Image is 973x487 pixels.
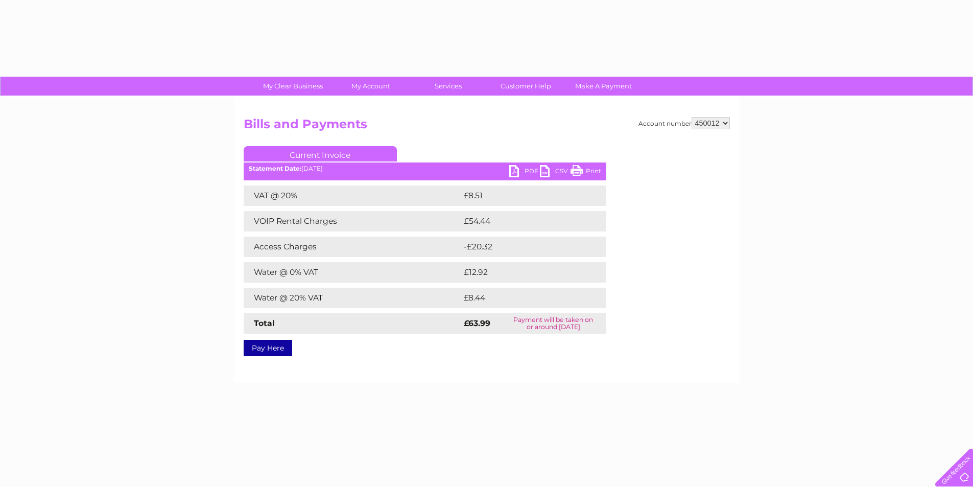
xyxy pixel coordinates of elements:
strong: Total [254,318,275,328]
td: £8.51 [461,185,581,206]
td: VAT @ 20% [244,185,461,206]
a: Customer Help [484,77,568,96]
td: Access Charges [244,237,461,257]
strong: £63.99 [464,318,490,328]
td: Water @ 20% VAT [244,288,461,308]
b: Statement Date: [249,165,301,172]
a: My Clear Business [251,77,335,96]
td: Payment will be taken on or around [DATE] [501,313,606,334]
td: Water @ 0% VAT [244,262,461,283]
h2: Bills and Payments [244,117,730,136]
a: Print [571,165,601,180]
td: -£20.32 [461,237,587,257]
td: VOIP Rental Charges [244,211,461,231]
a: Current Invoice [244,146,397,161]
a: Pay Here [244,340,292,356]
a: PDF [509,165,540,180]
a: Make A Payment [561,77,646,96]
a: My Account [328,77,413,96]
td: £8.44 [461,288,583,308]
td: £12.92 [461,262,585,283]
td: £54.44 [461,211,586,231]
a: CSV [540,165,571,180]
a: Services [406,77,490,96]
div: Account number [638,117,730,129]
div: [DATE] [244,165,606,172]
